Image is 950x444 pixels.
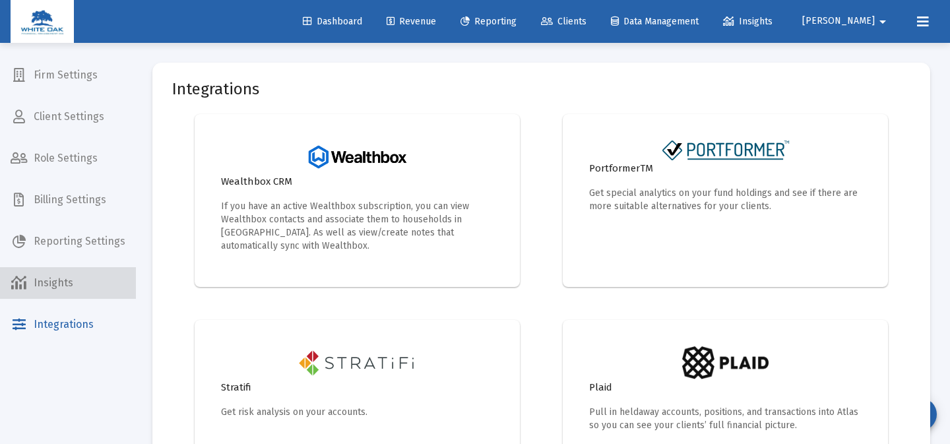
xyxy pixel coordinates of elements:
[589,160,862,176] h4: PortformerTM
[221,379,493,395] h4: Stratifi
[221,406,493,419] p: Get risk analysis on your accounts.
[303,141,412,174] img: wealthbox.png
[723,16,773,27] span: Insights
[875,9,891,35] mat-icon: arrow_drop_down
[172,82,910,96] mat-card-title: Integrations
[802,16,875,27] span: [PERSON_NAME]
[589,187,862,213] p: Get special analytics on your fund holdings and see if there are more suitable alternatives for y...
[712,9,783,35] a: Insights
[376,9,447,35] a: Revenue
[530,9,597,35] a: Clients
[221,174,493,189] h4: Wealthbox CRM
[20,9,64,35] img: Dashboard
[589,379,862,395] h4: Plaid
[460,16,517,27] span: Reporting
[682,346,769,379] img: plaid-logo.png
[611,16,699,27] span: Data Management
[786,8,906,34] button: [PERSON_NAME]
[600,9,709,35] a: Data Management
[589,406,862,432] p: Pull in heldaway accounts, positions, and transactions into Atlas so you can see your clients’ fu...
[541,16,586,27] span: Clients
[221,200,493,253] p: If you have an active Wealthbox subscription, you can view Wealthbox contacts and associate them ...
[292,9,373,35] a: Dashboard
[296,346,418,379] img: stratifi-logo.png
[450,9,527,35] a: Reporting
[303,16,362,27] span: Dashboard
[660,141,790,160] img: portformer-logo-with-icon.png
[387,16,436,27] span: Revenue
